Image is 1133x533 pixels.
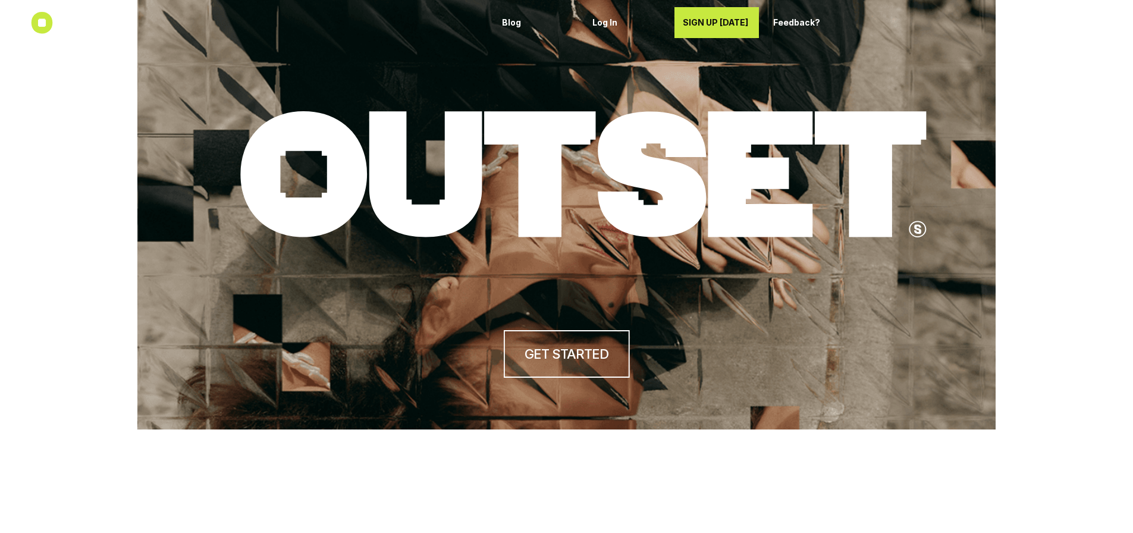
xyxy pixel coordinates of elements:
a: GET STARTED [503,330,629,378]
p: Blog [502,18,570,28]
a: Log In [584,7,668,38]
a: Blog [494,7,578,38]
p: SIGN UP [DATE] [683,18,751,28]
h4: GET STARTED [525,345,608,363]
p: Log In [592,18,660,28]
p: Feedback? [773,18,841,28]
a: SIGN UP [DATE] [674,7,759,38]
a: Feedback? [765,7,849,38]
